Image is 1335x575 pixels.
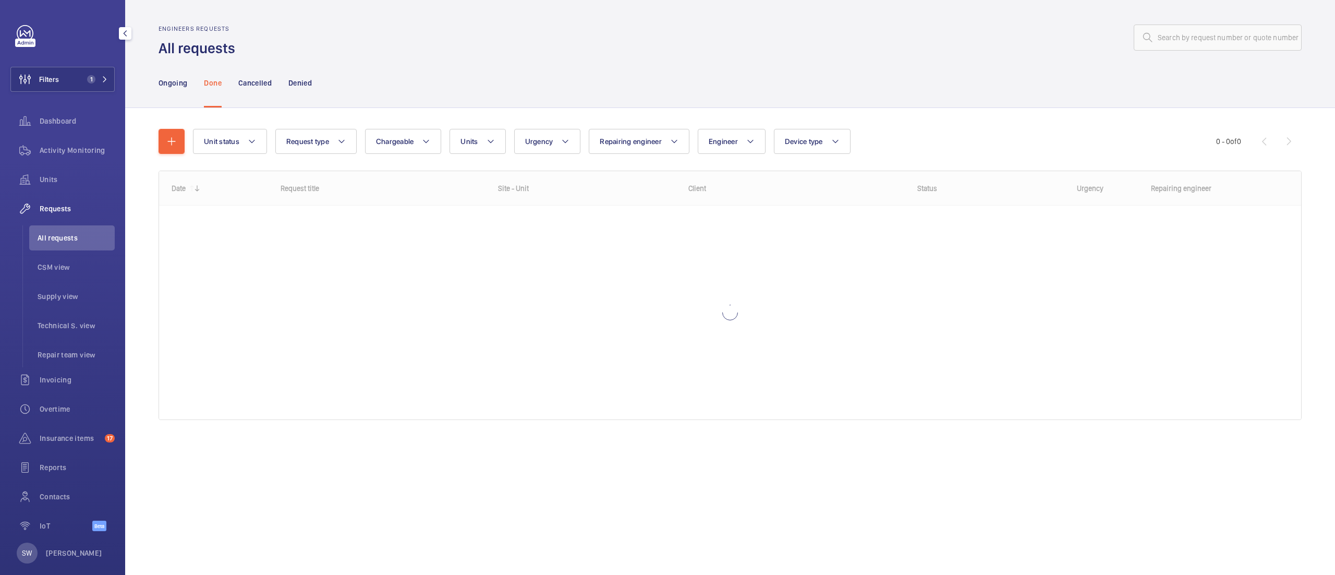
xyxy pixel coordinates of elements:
[39,74,59,85] span: Filters
[1230,137,1237,146] span: of
[1134,25,1302,51] input: Search by request number or quote number
[159,78,187,88] p: Ongoing
[38,320,115,331] span: Technical S. view
[22,548,32,558] p: SW
[40,433,101,444] span: Insurance items
[40,492,115,502] span: Contacts
[785,137,823,146] span: Device type
[38,262,115,272] span: CSM view
[38,350,115,360] span: Repair team view
[774,129,851,154] button: Device type
[105,434,115,442] span: 17
[514,129,581,154] button: Urgency
[38,291,115,302] span: Supply view
[40,174,115,185] span: Units
[40,404,115,414] span: Overtime
[40,375,115,385] span: Invoicing
[159,25,241,32] h2: Engineers requests
[288,78,312,88] p: Denied
[698,129,766,154] button: Engineer
[589,129,689,154] button: Repairing engineer
[40,116,115,126] span: Dashboard
[40,462,115,473] span: Reports
[376,137,414,146] span: Chargeable
[600,137,662,146] span: Repairing engineer
[709,137,738,146] span: Engineer
[40,521,92,531] span: IoT
[450,129,505,154] button: Units
[38,233,115,243] span: All requests
[1216,138,1241,145] span: 0 - 0 0
[460,137,478,146] span: Units
[238,78,272,88] p: Cancelled
[87,75,95,83] span: 1
[286,137,329,146] span: Request type
[193,129,267,154] button: Unit status
[159,39,241,58] h1: All requests
[40,203,115,214] span: Requests
[275,129,357,154] button: Request type
[525,137,553,146] span: Urgency
[204,78,221,88] p: Done
[365,129,442,154] button: Chargeable
[204,137,239,146] span: Unit status
[92,521,106,531] span: Beta
[10,67,115,92] button: Filters1
[46,548,102,558] p: [PERSON_NAME]
[40,145,115,155] span: Activity Monitoring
